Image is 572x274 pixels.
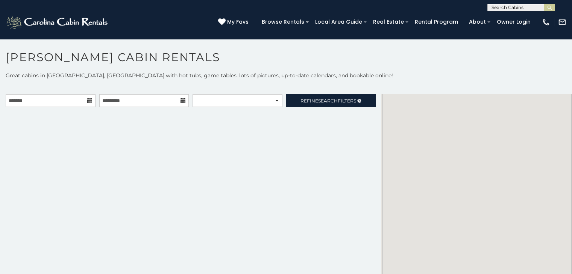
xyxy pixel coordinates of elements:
[318,98,338,104] span: Search
[493,16,534,28] a: Owner Login
[6,15,110,30] img: White-1-2.png
[227,18,249,26] span: My Favs
[465,16,490,28] a: About
[218,18,250,26] a: My Favs
[300,98,356,104] span: Refine Filters
[558,18,566,26] img: mail-regular-white.png
[258,16,308,28] a: Browse Rentals
[311,16,366,28] a: Local Area Guide
[411,16,462,28] a: Rental Program
[286,94,376,107] a: RefineSearchFilters
[542,18,550,26] img: phone-regular-white.png
[369,16,408,28] a: Real Estate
